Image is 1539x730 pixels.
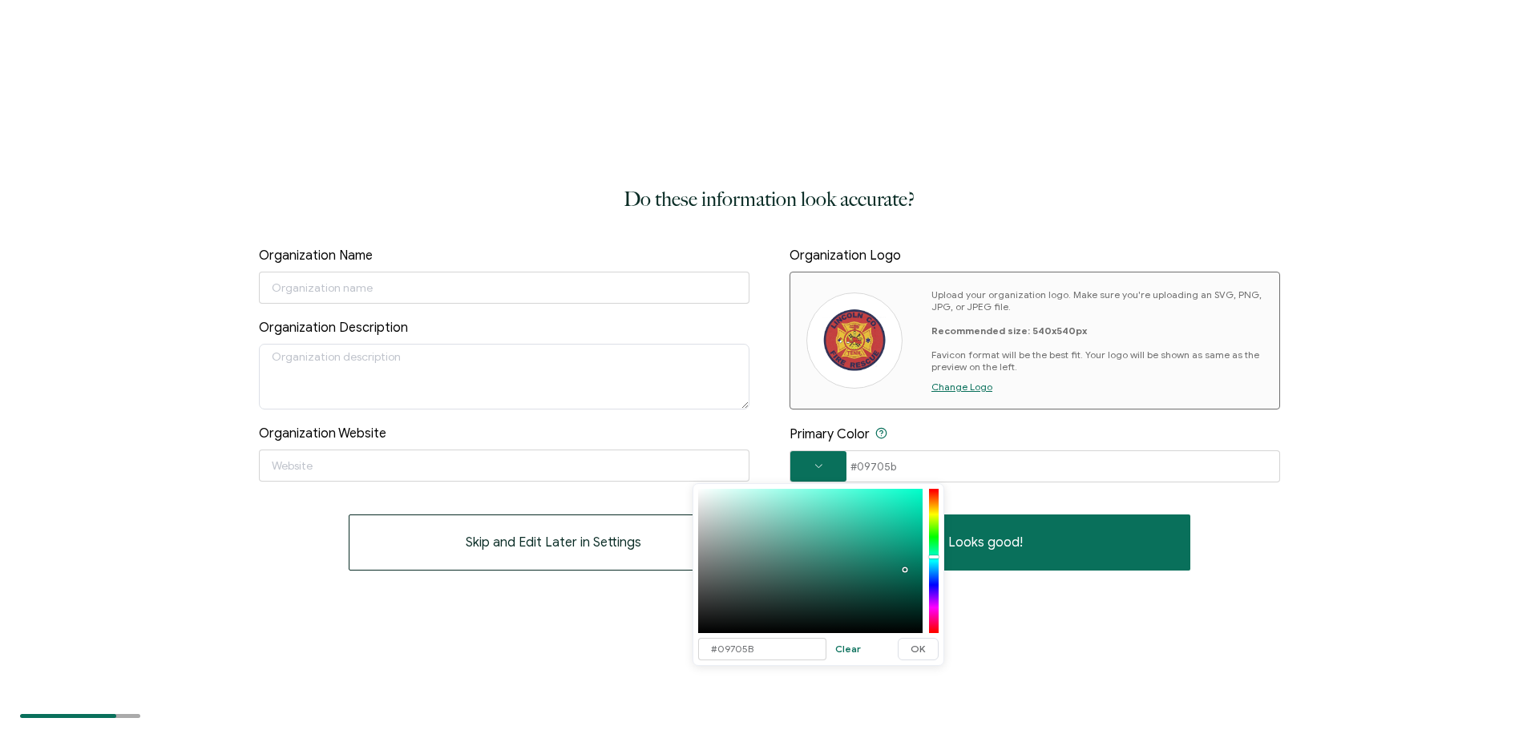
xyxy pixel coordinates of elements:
[782,514,1190,571] button: Looks good!
[911,644,926,654] span: OK
[259,272,749,304] input: Organization name
[948,536,1023,549] span: Looks good!
[931,325,1087,337] b: Recommended size: 540x540px
[1459,653,1539,730] iframe: Chat Widget
[624,184,915,216] h1: Do these information look accurate?
[834,638,862,660] button: Clear
[790,450,1280,482] input: HEX Code
[466,536,641,549] span: Skip and Edit Later in Settings
[259,320,408,336] span: Organization Description
[790,426,870,442] span: Primary Color
[931,381,992,393] span: Change Logo
[898,638,939,660] button: OK
[259,248,373,264] span: Organization Name
[835,644,861,654] span: Clear
[349,514,757,571] button: Skip and Edit Later in Settings
[259,450,749,482] input: Website
[790,248,901,264] span: Organization Logo
[931,288,1263,373] p: Upload your organization logo. Make sure you're uploading an SVG, PNG, JPG, or JPEG file. Favicon...
[259,425,386,442] span: Organization Website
